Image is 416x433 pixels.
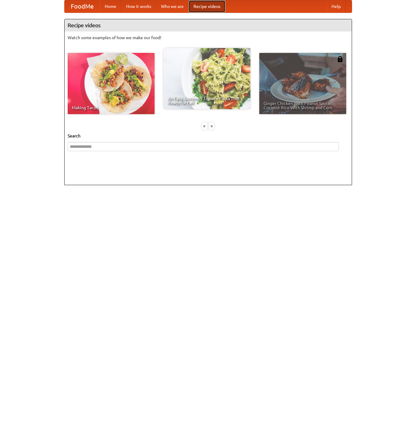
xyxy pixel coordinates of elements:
div: « [202,122,207,130]
a: Recipe videos [189,0,225,13]
img: 483408.png [337,56,343,62]
div: » [209,122,214,130]
a: How it works [121,0,156,13]
a: An Easy, Summery Tomato Pasta That's Ready for Fall [163,48,250,109]
a: Who we are [156,0,189,13]
h5: Search [68,133,349,139]
a: Home [100,0,121,13]
h4: Recipe videos [65,19,352,32]
a: FoodMe [65,0,100,13]
span: An Easy, Summery Tomato Pasta That's Ready for Fall [168,96,246,105]
span: Making Tacos [72,106,150,110]
a: Help [327,0,346,13]
a: Making Tacos [68,53,155,114]
p: Watch some examples of how we make our food! [68,35,349,41]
